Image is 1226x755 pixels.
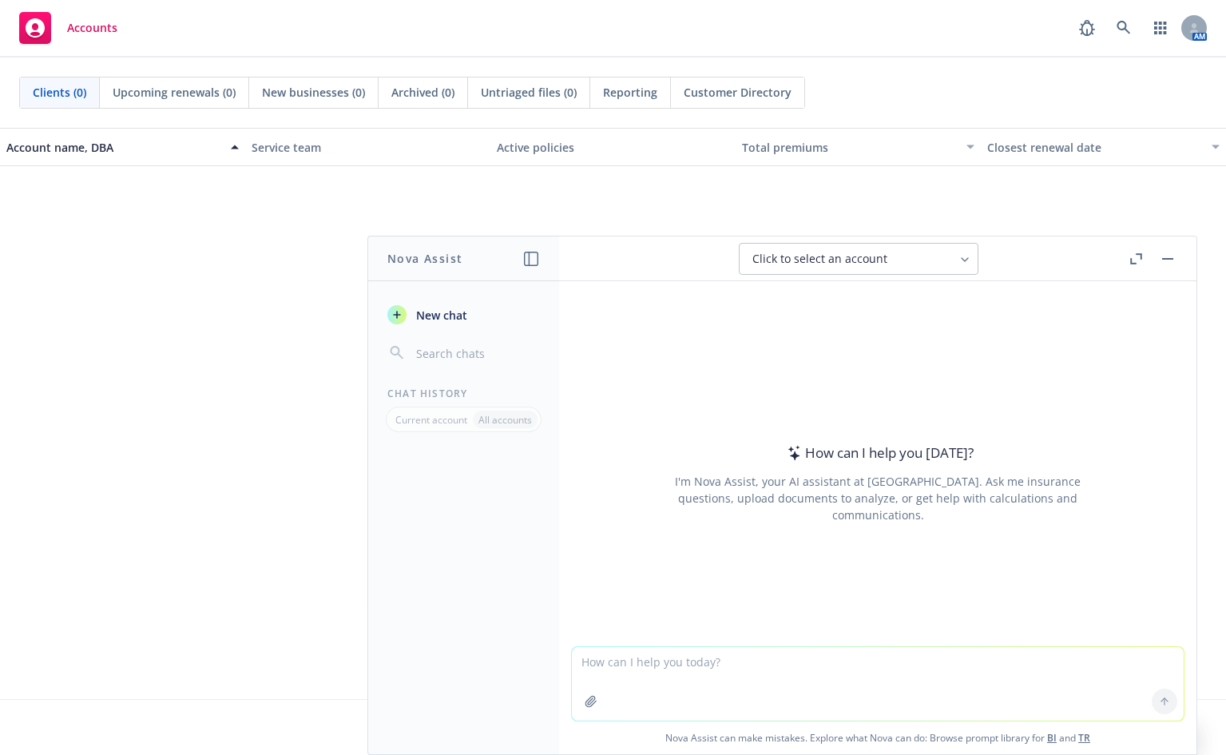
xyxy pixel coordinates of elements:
span: New businesses (0) [262,84,365,101]
a: Report a Bug [1071,12,1103,44]
div: Service team [252,139,484,156]
span: Customer Directory [684,84,792,101]
button: Service team [245,128,490,166]
a: Switch app [1145,12,1176,44]
p: Current account [395,413,467,427]
div: Closest renewal date [987,139,1202,156]
span: Accounts [67,22,117,34]
span: Nova Assist can make mistakes. Explore what Nova can do: Browse prompt library for and [565,721,1190,754]
a: Accounts [13,6,124,50]
span: Clients (0) [33,84,86,101]
a: BI [1047,731,1057,745]
button: New chat [381,300,546,329]
span: Reporting [603,84,657,101]
h1: Nova Assist [387,250,462,267]
button: Active policies [490,128,736,166]
span: Untriaged files (0) [481,84,577,101]
span: Archived (0) [391,84,454,101]
button: Closest renewal date [981,128,1226,166]
button: Click to select an account [739,243,978,275]
div: Chat History [368,387,559,400]
div: Total premiums [742,139,957,156]
div: How can I help you [DATE]? [783,443,974,463]
span: New chat [413,307,467,324]
div: Account name, DBA [6,139,221,156]
a: Search [1108,12,1140,44]
span: Upcoming renewals (0) [113,84,236,101]
input: Search chats [413,342,540,364]
div: I'm Nova Assist, your AI assistant at [GEOGRAPHIC_DATA]. Ask me insurance questions, upload docum... [653,473,1102,523]
p: All accounts [478,413,532,427]
button: Total premiums [736,128,981,166]
a: TR [1078,731,1090,745]
div: Active policies [497,139,729,156]
span: Click to select an account [752,251,887,267]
